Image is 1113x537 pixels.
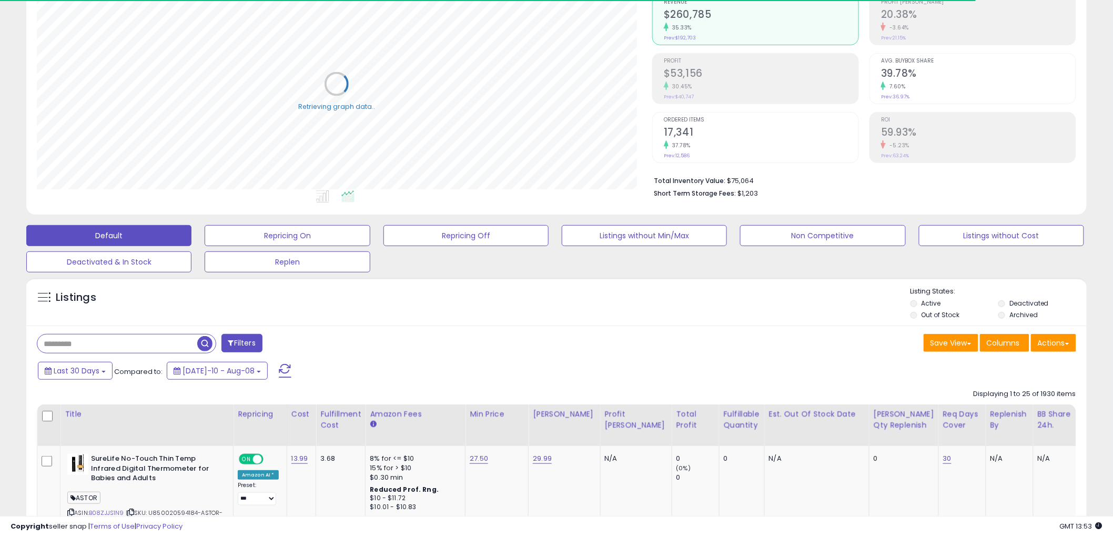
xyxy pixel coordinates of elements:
strong: Copyright [11,521,49,531]
div: Amazon AI * [238,470,279,480]
label: Out of Stock [922,310,960,319]
label: Deactivated [1009,299,1049,308]
small: Prev: 36.97% [881,94,909,100]
b: Total Inventory Value: [654,176,725,185]
span: | SKU: U850020594184-ASTOR-21110-FBA [67,509,223,524]
span: Ordered Items [664,117,858,123]
b: Short Term Storage Fees: [654,189,736,198]
div: BB Share 24h. [1038,409,1076,431]
li: $75,064 [654,174,1068,186]
small: (0%) [676,464,691,472]
button: Repricing On [205,225,370,246]
button: Save View [924,334,978,352]
div: Repricing [238,409,282,420]
div: [PERSON_NAME] Qty Replenish [874,409,934,431]
small: Prev: $192,703 [664,35,696,41]
small: Prev: 63.24% [881,153,909,159]
div: Replenish By [990,409,1029,431]
a: 27.50 [470,453,488,464]
div: 15% for > $10 [370,463,457,473]
div: Amazon Fees [370,409,461,420]
small: Prev: 12,586 [664,153,690,159]
button: Listings without Cost [919,225,1084,246]
div: Est. Out Of Stock Date [769,409,865,420]
a: 30 [943,453,952,464]
span: [DATE]-10 - Aug-08 [183,366,255,376]
div: Min Price [470,409,524,420]
b: SureLife No-Touch Thin Temp Infrared Digital Thermometer for Babies and Adults [91,454,219,486]
small: 35.33% [669,24,692,32]
div: $0.30 min [370,473,457,482]
h2: $53,156 [664,67,858,82]
div: 0 [724,454,756,463]
span: Last 30 Days [54,366,99,376]
span: ON [240,455,253,464]
div: 3.68 [320,454,357,463]
label: Active [922,299,941,308]
button: Columns [980,334,1029,352]
div: [PERSON_NAME] [533,409,595,420]
div: 0 [676,473,719,482]
small: Prev: 21.15% [881,35,906,41]
small: 7.60% [886,83,906,90]
div: N/A [1038,454,1072,463]
th: Please note that this number is a calculation based on your required days of coverage and your ve... [869,404,938,446]
button: Last 30 Days [38,362,113,380]
h2: 20.38% [881,8,1076,23]
a: 13.99 [291,453,308,464]
button: Listings without Min/Max [562,225,727,246]
button: [DATE]-10 - Aug-08 [167,362,268,380]
button: Actions [1031,334,1076,352]
a: Privacy Policy [136,521,183,531]
span: Columns [987,338,1020,348]
div: Fulfillment Cost [320,409,361,431]
div: 8% for <= $10 [370,454,457,463]
small: 30.45% [669,83,692,90]
div: Cost [291,409,312,420]
small: -5.23% [886,141,909,149]
span: $1,203 [737,188,758,198]
h2: 17,341 [664,126,858,140]
div: Fulfillable Quantity [724,409,760,431]
b: Reduced Prof. Rng. [370,485,439,494]
div: $10.01 - $10.83 [370,503,457,512]
small: Amazon Fees. [370,420,376,429]
span: ASTOR [67,492,100,504]
div: N/A [990,454,1025,463]
small: -3.64% [886,24,909,32]
h2: $260,785 [664,8,858,23]
a: B08ZJJS1N9 [89,509,124,518]
span: Compared to: [114,367,163,377]
p: N/A [769,454,861,463]
div: Profit [PERSON_NAME] [605,409,667,431]
div: Retrieving graph data.. [298,102,375,112]
div: Total Profit [676,409,715,431]
span: ROI [881,117,1076,123]
div: $10 - $11.72 [370,494,457,503]
label: Archived [1009,310,1038,319]
span: 2025-09-8 13:53 GMT [1060,521,1102,531]
button: Replen [205,251,370,272]
a: 29.99 [533,453,552,464]
img: 319KAvXw7QL._SL40_.jpg [67,454,88,475]
h2: 39.78% [881,67,1076,82]
span: Profit [664,58,858,64]
div: Req Days Cover [943,409,982,431]
button: Default [26,225,191,246]
div: seller snap | | [11,522,183,532]
div: Preset: [238,482,279,505]
button: Filters [221,334,262,352]
div: Title [65,409,229,420]
h2: 59.93% [881,126,1076,140]
div: N/A [605,454,664,463]
span: Avg. Buybox Share [881,58,1076,64]
button: Non Competitive [740,225,905,246]
div: Displaying 1 to 25 of 1930 items [974,389,1076,399]
button: Deactivated & In Stock [26,251,191,272]
span: OFF [262,455,279,464]
small: Prev: $40,747 [664,94,694,100]
p: Listing States: [910,287,1087,297]
div: 0 [676,454,719,463]
button: Repricing Off [383,225,549,246]
h5: Listings [56,290,96,305]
